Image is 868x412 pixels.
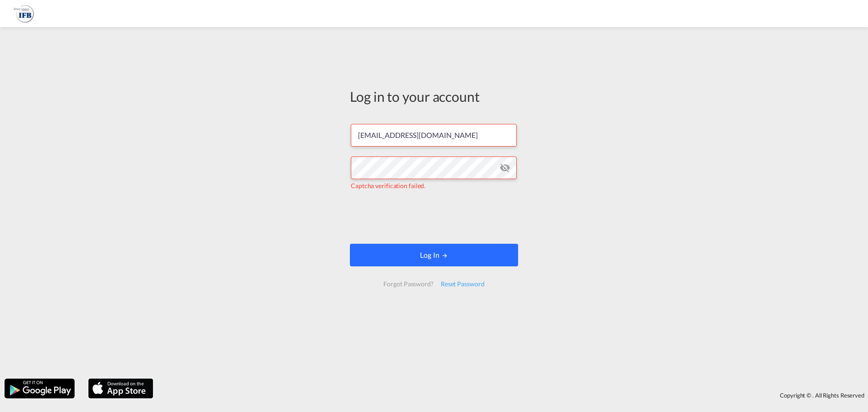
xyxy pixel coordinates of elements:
div: Log in to your account [350,87,518,106]
img: b628ab10256c11eeb52753acbc15d091.png [14,4,34,24]
button: LOGIN [350,244,518,266]
div: Forgot Password? [380,276,437,292]
img: google.png [4,378,75,399]
span: Captcha verification failed. [351,182,425,189]
div: Reset Password [437,276,488,292]
input: Enter email/phone number [351,124,517,147]
div: Copyright © . All Rights Reserved [158,388,868,403]
img: apple.png [87,378,154,399]
md-icon: icon-eye-off [500,162,510,173]
iframe: reCAPTCHA [365,199,503,235]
